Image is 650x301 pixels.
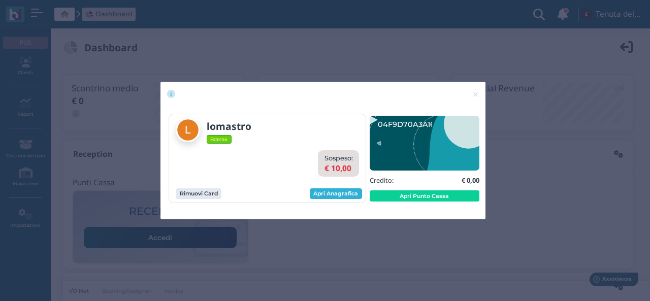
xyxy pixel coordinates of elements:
a: Apri Anagrafica [310,188,362,199]
img: lomastro [176,118,200,142]
b: € 0,00 [462,176,479,185]
button: Apri Punto Cassa [370,190,479,202]
span: Esterno [207,135,232,143]
b: lomastro [207,119,251,133]
a: lomastro Esterno [176,118,282,144]
span: Assistenza [30,8,67,16]
h5: Credito: [370,177,394,184]
button: Rimuovi Card [176,188,221,199]
text: 04F9D70A3A1691 [378,119,442,128]
span: × [472,88,479,101]
b: € 10,00 [324,163,351,174]
label: Sospeso: [324,153,353,163]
